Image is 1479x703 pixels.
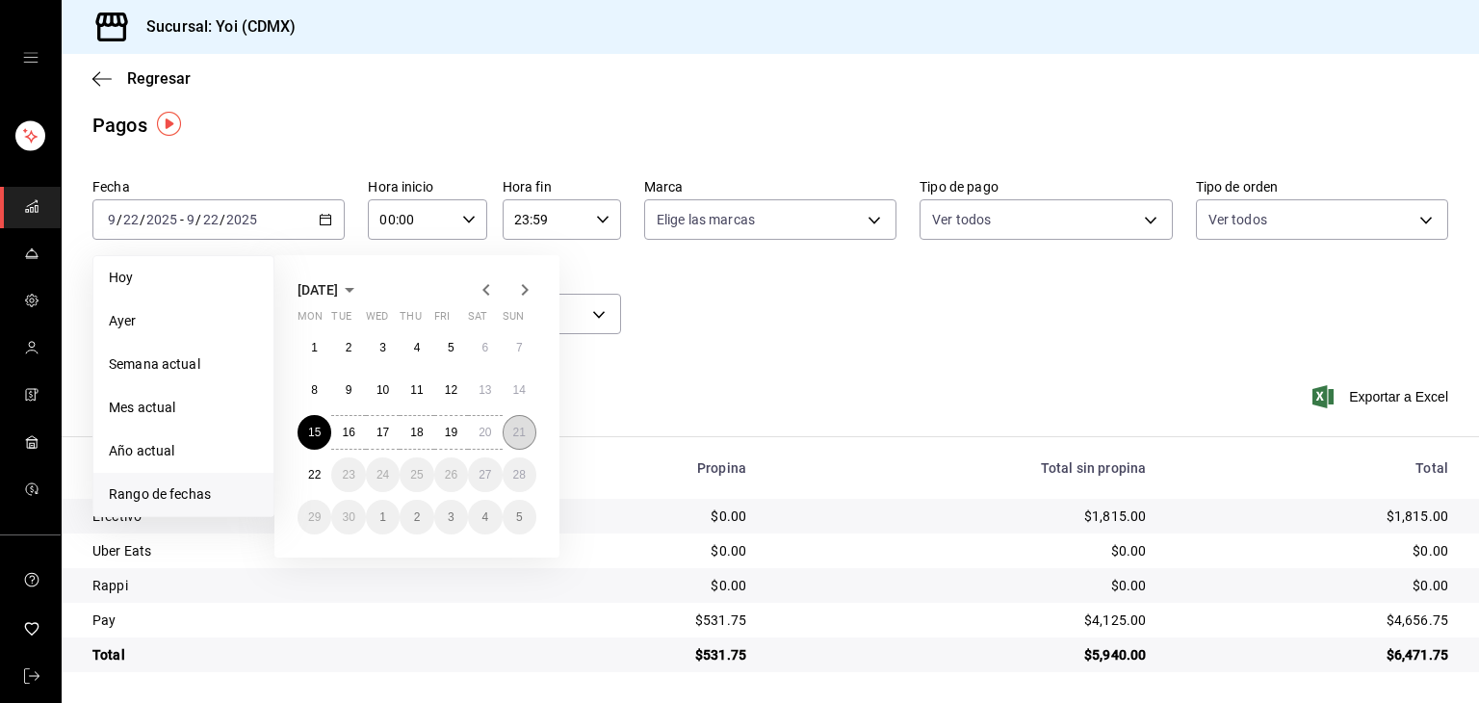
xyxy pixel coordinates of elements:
span: / [195,212,201,227]
abbr: September 3, 2025 [379,341,386,354]
abbr: Thursday [400,310,421,330]
div: $1,815.00 [777,507,1146,526]
button: September 28, 2025 [503,457,536,492]
span: Ayer [109,311,258,331]
div: Total [92,645,506,664]
button: September 17, 2025 [366,415,400,450]
label: Hora fin [503,180,621,194]
div: $531.75 [537,645,747,664]
input: ---- [225,212,258,227]
abbr: September 22, 2025 [308,468,321,482]
h3: Sucursal: Yoi (CDMX) [131,15,297,39]
abbr: September 15, 2025 [308,426,321,439]
button: Regresar [92,69,191,88]
button: September 27, 2025 [468,457,502,492]
span: Hoy [109,268,258,288]
button: September 13, 2025 [468,373,502,407]
button: September 22, 2025 [298,457,331,492]
div: Rappi [92,576,506,595]
span: / [220,212,225,227]
span: Elige las marcas [657,210,755,229]
label: Tipo de orden [1196,180,1448,194]
div: $0.00 [777,541,1146,560]
button: October 5, 2025 [503,500,536,534]
abbr: September 19, 2025 [445,426,457,439]
button: September 12, 2025 [434,373,468,407]
abbr: September 12, 2025 [445,383,457,397]
div: Pagos [92,111,147,140]
div: $4,656.75 [1177,611,1448,630]
abbr: September 24, 2025 [376,468,389,482]
button: September 2, 2025 [331,330,365,365]
img: Tooltip marker [157,112,181,136]
abbr: September 10, 2025 [376,383,389,397]
abbr: September 7, 2025 [516,341,523,354]
span: [DATE] [298,282,338,298]
abbr: September 4, 2025 [414,341,421,354]
button: September 3, 2025 [366,330,400,365]
span: / [117,212,122,227]
div: $0.00 [537,507,747,526]
button: [DATE] [298,278,361,301]
span: / [140,212,145,227]
abbr: September 8, 2025 [311,383,318,397]
button: September 25, 2025 [400,457,433,492]
abbr: September 20, 2025 [479,426,491,439]
abbr: September 2, 2025 [346,341,352,354]
span: Año actual [109,441,258,461]
span: - [180,212,184,227]
button: September 1, 2025 [298,330,331,365]
abbr: September 17, 2025 [376,426,389,439]
span: Regresar [127,69,191,88]
input: ---- [145,212,178,227]
button: September 7, 2025 [503,330,536,365]
div: $4,125.00 [777,611,1146,630]
input: -- [186,212,195,227]
abbr: October 3, 2025 [448,510,454,524]
button: September 8, 2025 [298,373,331,407]
div: $0.00 [1177,541,1448,560]
abbr: September 13, 2025 [479,383,491,397]
button: September 14, 2025 [503,373,536,407]
div: Total sin propina [777,460,1146,476]
span: Ver todos [932,210,991,229]
abbr: September 27, 2025 [479,468,491,482]
button: Exportar a Excel [1316,385,1448,408]
div: Propina [537,460,747,476]
label: Tipo de pago [920,180,1172,194]
abbr: September 23, 2025 [342,468,354,482]
div: Total [1177,460,1448,476]
abbr: October 2, 2025 [414,510,421,524]
span: Ver todos [1208,210,1267,229]
div: Uber Eats [92,541,506,560]
abbr: Saturday [468,310,487,330]
div: $6,471.75 [1177,645,1448,664]
button: September 10, 2025 [366,373,400,407]
button: October 4, 2025 [468,500,502,534]
button: September 23, 2025 [331,457,365,492]
button: October 3, 2025 [434,500,468,534]
div: $0.00 [1177,576,1448,595]
abbr: September 6, 2025 [481,341,488,354]
input: -- [202,212,220,227]
button: September 19, 2025 [434,415,468,450]
label: Fecha [92,180,345,194]
abbr: September 18, 2025 [410,426,423,439]
button: open drawer [23,50,39,65]
button: October 2, 2025 [400,500,433,534]
div: $5,940.00 [777,645,1146,664]
input: -- [107,212,117,227]
abbr: September 1, 2025 [311,341,318,354]
abbr: September 25, 2025 [410,468,423,482]
button: September 11, 2025 [400,373,433,407]
label: Hora inicio [368,180,486,194]
span: Mes actual [109,398,258,418]
abbr: Monday [298,310,323,330]
abbr: September 29, 2025 [308,510,321,524]
button: September 18, 2025 [400,415,433,450]
input: -- [122,212,140,227]
div: $0.00 [537,576,747,595]
abbr: September 11, 2025 [410,383,423,397]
